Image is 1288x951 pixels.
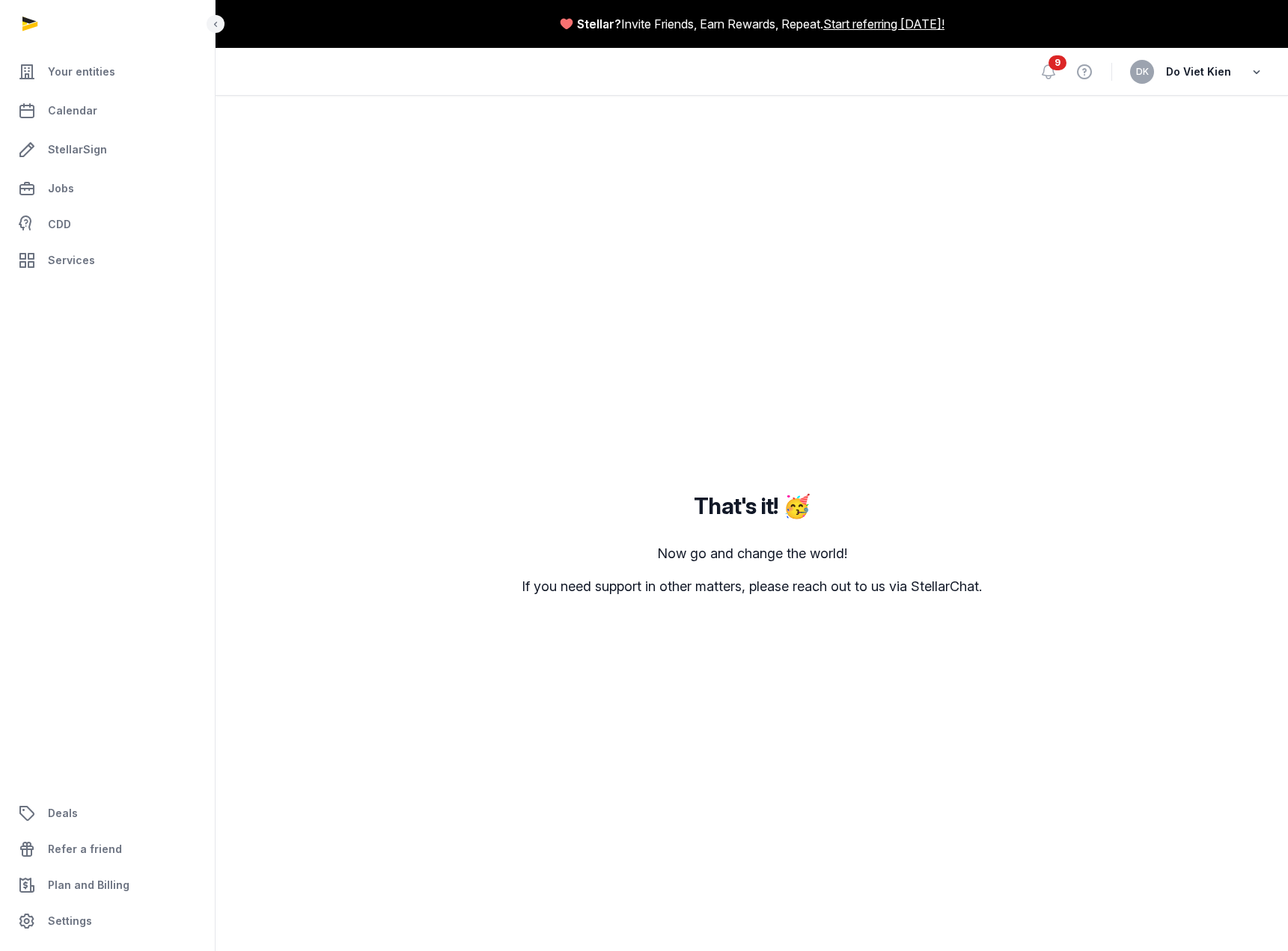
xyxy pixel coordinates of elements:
[577,15,621,33] span: Stellar?
[12,93,203,129] a: Calendar
[12,210,203,239] a: CDD
[12,54,203,90] a: Your entities
[12,242,203,278] a: Services
[1166,63,1231,81] span: Do Viet Kien
[1136,67,1149,76] span: DK
[48,63,115,81] span: Your entities
[12,867,203,903] a: Plan and Billing
[522,543,982,564] p: Now go and change the world!
[12,132,203,168] a: StellarSign
[12,795,203,831] a: Deals
[48,912,92,930] span: Settings
[12,171,203,207] a: Jobs
[48,876,129,894] span: Plan and Billing
[48,180,74,198] span: Jobs
[823,15,944,33] a: Start referring [DATE]!
[48,840,122,858] span: Refer a friend
[48,215,71,233] span: CDD
[12,903,203,939] a: Settings
[48,251,95,269] span: Services
[1019,777,1288,951] iframe: Chat Widget
[1130,60,1154,84] button: DK
[48,141,107,159] span: StellarSign
[694,492,810,519] h2: That's it! 🥳
[1049,55,1066,70] span: 9
[522,576,982,597] p: If you need support in other matters, please reach out to us via StellarChat.
[48,102,97,120] span: Calendar
[12,831,203,867] a: Refer a friend
[48,804,78,822] span: Deals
